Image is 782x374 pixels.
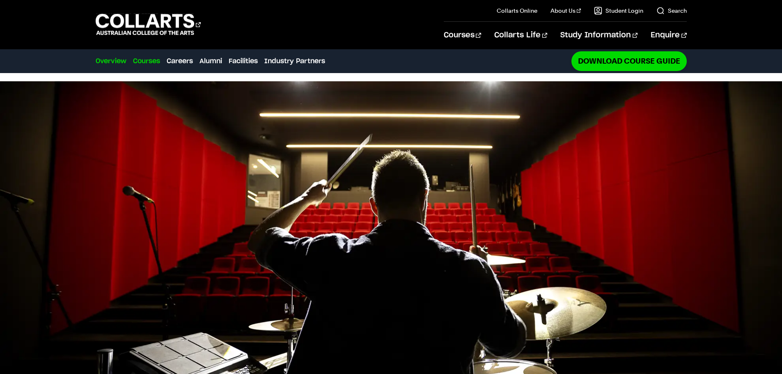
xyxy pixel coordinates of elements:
[96,13,201,36] div: Go to homepage
[167,56,193,66] a: Careers
[651,22,686,49] a: Enquire
[571,51,687,71] a: Download Course Guide
[264,56,325,66] a: Industry Partners
[229,56,258,66] a: Facilities
[133,56,160,66] a: Courses
[494,22,547,49] a: Collarts Life
[550,7,581,15] a: About Us
[560,22,638,49] a: Study Information
[200,56,222,66] a: Alumni
[497,7,537,15] a: Collarts Online
[444,22,481,49] a: Courses
[96,56,126,66] a: Overview
[594,7,643,15] a: Student Login
[656,7,687,15] a: Search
